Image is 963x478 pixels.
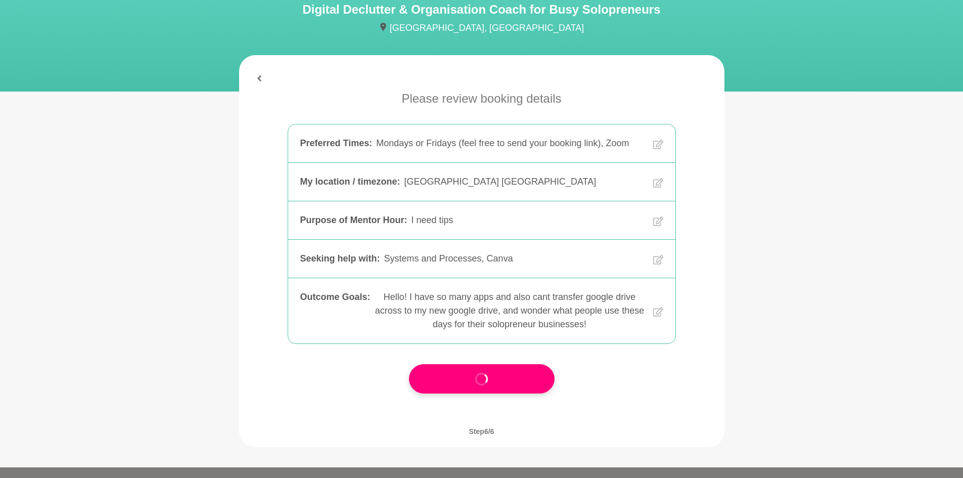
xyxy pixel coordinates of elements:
[411,213,645,227] div: I need tips
[300,137,373,150] div: Preferred Times :
[239,21,724,35] p: [GEOGRAPHIC_DATA], [GEOGRAPHIC_DATA]
[375,290,645,331] div: Hello! I have so many apps and also cant transfer google drive across to my new google drive, and...
[300,213,407,227] div: Purpose of Mentor Hour :
[300,175,400,189] div: My location / timezone :
[239,2,724,17] h4: Digital Declutter & Organisation Coach for Busy Solopreneurs
[376,137,645,150] div: Mondays or Fridays (feel free to send your booking link), Zoom
[404,175,645,189] div: [GEOGRAPHIC_DATA] [GEOGRAPHIC_DATA]
[300,252,380,266] div: Seeking help with :
[384,252,645,266] div: Systems and Processes, Canva
[457,416,507,447] span: Step 6 / 6
[401,90,561,108] p: Please review booking details
[300,290,371,331] div: Outcome Goals :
